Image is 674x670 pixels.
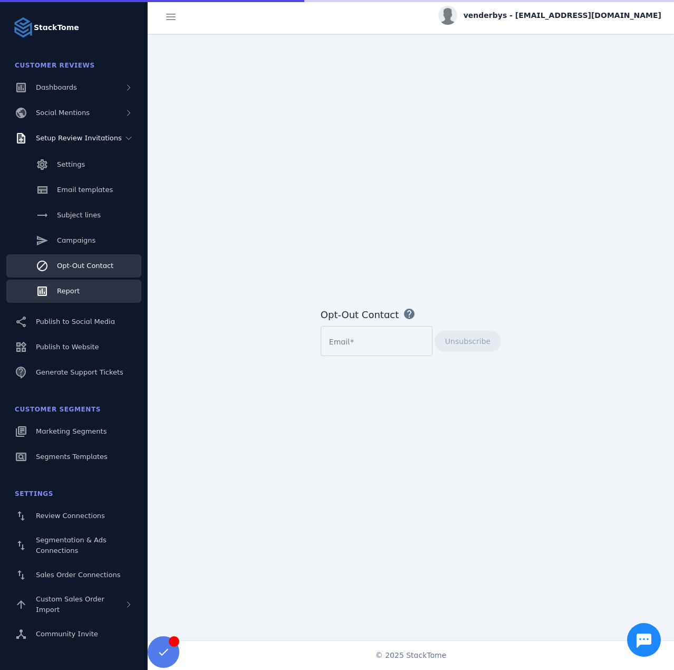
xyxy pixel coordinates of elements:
[36,571,120,579] span: Sales Order Connections
[36,630,98,638] span: Community Invite
[6,178,141,202] a: Email templates
[36,368,123,376] span: Generate Support Tickets
[57,287,80,295] span: Report
[6,504,141,528] a: Review Connections
[36,134,122,142] span: Setup Review Invitations
[36,83,77,91] span: Dashboards
[57,262,113,270] span: Opt-Out Contact
[36,427,107,435] span: Marketing Segments
[6,361,141,384] a: Generate Support Tickets
[13,17,34,38] img: Logo image
[329,338,350,346] mat-label: Email
[6,153,141,176] a: Settings
[36,512,105,520] span: Review Connections
[36,453,108,461] span: Segments Templates
[36,318,115,326] span: Publish to Social Media
[34,22,79,33] strong: StackTome
[403,308,416,320] mat-icon: help
[15,62,95,69] span: Customer Reviews
[57,211,101,219] span: Subject lines
[438,6,457,25] img: profile.jpg
[6,280,141,303] a: Report
[36,343,99,351] span: Publish to Website
[57,186,113,194] span: Email templates
[6,563,141,587] a: Sales Order Connections
[6,420,141,443] a: Marketing Segments
[6,445,141,468] a: Segments Templates
[15,490,53,497] span: Settings
[6,623,141,646] a: Community Invite
[6,310,141,333] a: Publish to Social Media
[6,204,141,227] a: Subject lines
[464,10,661,21] span: venderbys - [EMAIL_ADDRESS][DOMAIN_NAME]
[321,308,399,322] div: Opt-Out Contact
[6,254,141,277] a: Opt-Out Contact
[36,536,107,554] span: Segmentation & Ads Connections
[57,160,85,168] span: Settings
[375,650,447,661] span: © 2025 StackTome
[36,109,90,117] span: Social Mentions
[438,6,661,25] button: venderbys - [EMAIL_ADDRESS][DOMAIN_NAME]
[6,336,141,359] a: Publish to Website
[36,595,104,614] span: Custom Sales Order Import
[15,406,101,413] span: Customer Segments
[6,229,141,252] a: Campaigns
[57,236,95,244] span: Campaigns
[6,530,141,561] a: Segmentation & Ads Connections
